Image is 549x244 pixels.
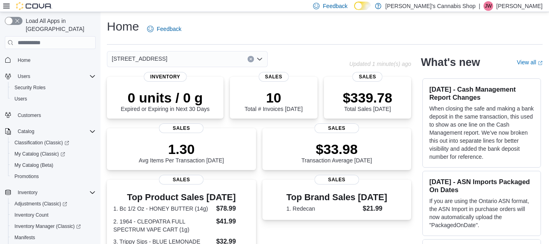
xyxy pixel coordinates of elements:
[245,90,303,106] p: 10
[159,175,204,185] span: Sales
[258,72,289,82] span: Sales
[483,1,493,11] div: Jeff Weaver
[245,90,303,112] div: Total # Invoices [DATE]
[18,112,41,119] span: Customers
[8,232,99,243] button: Manifests
[256,56,263,62] button: Open list of options
[139,141,224,157] p: 1.30
[14,234,35,241] span: Manifests
[11,160,96,170] span: My Catalog (Beta)
[429,178,534,194] h3: [DATE] - ASN Imports Packaged On Dates
[517,59,543,66] a: View allExternal link
[385,1,475,11] p: [PERSON_NAME]'s Cannabis Shop
[11,233,38,242] a: Manifests
[352,72,383,82] span: Sales
[14,188,96,197] span: Inventory
[8,221,99,232] a: Inventory Manager (Classic)
[14,55,96,65] span: Home
[11,172,96,181] span: Promotions
[14,127,96,136] span: Catalog
[14,162,53,168] span: My Catalog (Beta)
[18,57,31,64] span: Home
[144,72,187,82] span: Inventory
[343,90,392,106] p: $339.78
[496,1,543,11] p: [PERSON_NAME]
[16,2,52,10] img: Cova
[139,141,224,164] div: Avg Items Per Transaction [DATE]
[479,1,480,11] p: |
[8,198,99,209] a: Adjustments (Classic)
[23,17,96,33] span: Load All Apps in [GEOGRAPHIC_DATA]
[107,18,139,35] h1: Home
[538,61,543,66] svg: External link
[14,96,27,102] span: Users
[349,61,411,67] p: Updated 1 minute(s) ago
[429,105,534,161] p: When closing the safe and making a bank deposit in the same transaction, this used to show as one...
[301,141,372,164] div: Transaction Average [DATE]
[314,123,359,133] span: Sales
[343,90,392,112] div: Total Sales [DATE]
[8,171,99,182] button: Promotions
[363,204,387,213] dd: $21.99
[216,204,250,213] dd: $78.99
[14,188,41,197] button: Inventory
[18,128,34,135] span: Catalog
[159,123,204,133] span: Sales
[11,221,84,231] a: Inventory Manager (Classic)
[11,138,96,148] span: Classification (Classic)
[11,83,96,92] span: Security Roles
[121,90,210,112] div: Expired or Expiring in Next 30 Days
[429,197,534,229] p: If you are using the Ontario ASN format, the ASN Import in purchase orders will now automatically...
[14,151,65,157] span: My Catalog (Classic)
[301,141,372,157] p: $33.98
[144,21,184,37] a: Feedback
[11,83,49,92] a: Security Roles
[113,217,213,234] dt: 2. 1964 - CLEOPATRA FULL SPECTRUM VAPE CART (1g)
[14,110,96,120] span: Customers
[14,72,33,81] button: Users
[11,149,68,159] a: My Catalog (Classic)
[11,94,30,104] a: Users
[11,172,42,181] a: Promotions
[2,109,99,121] button: Customers
[11,233,96,242] span: Manifests
[8,209,99,221] button: Inventory Count
[157,25,181,33] span: Feedback
[112,54,167,64] span: [STREET_ADDRESS]
[18,73,30,80] span: Users
[11,210,52,220] a: Inventory Count
[14,72,96,81] span: Users
[14,55,34,65] a: Home
[11,138,72,148] a: Classification (Classic)
[113,205,213,213] dt: 1. Bc 1/2 Oz - HONEY BUTTER (14g)
[354,2,371,10] input: Dark Mode
[11,94,96,104] span: Users
[11,221,96,231] span: Inventory Manager (Classic)
[113,193,250,202] h3: Top Product Sales [DATE]
[11,210,96,220] span: Inventory Count
[8,82,99,93] button: Security Roles
[14,223,81,230] span: Inventory Manager (Classic)
[429,85,534,101] h3: [DATE] - Cash Management Report Changes
[2,187,99,198] button: Inventory
[2,54,99,66] button: Home
[14,139,69,146] span: Classification (Classic)
[8,93,99,105] button: Users
[14,201,67,207] span: Adjustments (Classic)
[248,56,254,62] button: Clear input
[286,205,359,213] dt: 1. Redecan
[421,56,480,69] h2: What's new
[11,199,70,209] a: Adjustments (Classic)
[8,137,99,148] a: Classification (Classic)
[8,160,99,171] button: My Catalog (Beta)
[2,126,99,137] button: Catalog
[485,1,492,11] span: JW
[18,189,37,196] span: Inventory
[11,149,96,159] span: My Catalog (Classic)
[286,193,387,202] h3: Top Brand Sales [DATE]
[8,148,99,160] a: My Catalog (Classic)
[14,173,39,180] span: Promotions
[2,71,99,82] button: Users
[14,212,49,218] span: Inventory Count
[121,90,210,106] p: 0 units / 0 g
